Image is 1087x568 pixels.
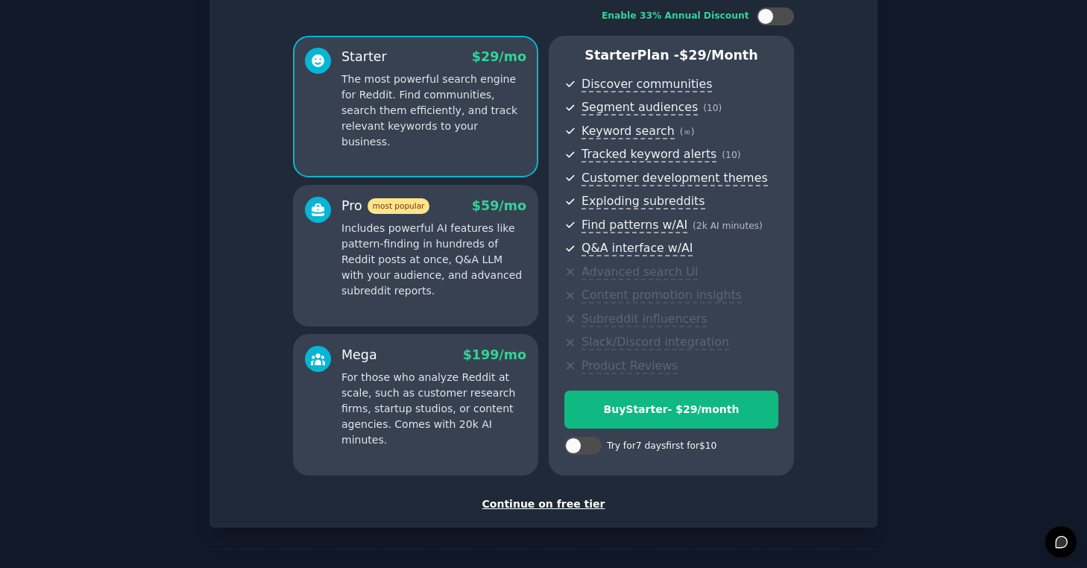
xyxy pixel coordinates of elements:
[472,198,526,213] span: $ 59 /mo
[582,100,698,116] span: Segment audiences
[602,10,749,23] div: Enable 33% Annual Discount
[582,77,712,92] span: Discover communities
[582,241,693,256] span: Q&A interface w/AI
[693,221,763,231] span: ( 2k AI minutes )
[680,127,695,137] span: ( ∞ )
[582,218,687,233] span: Find patterns w/AI
[463,347,526,362] span: $ 199 /mo
[341,197,429,215] div: Pro
[341,72,526,150] p: The most powerful search engine for Reddit. Find communities, search them efficiently, and track ...
[582,359,678,374] span: Product Reviews
[368,198,430,214] span: most popular
[565,402,778,417] div: Buy Starter - $ 29 /month
[341,221,526,299] p: Includes powerful AI features like pattern-finding in hundreds of Reddit posts at once, Q&A LLM w...
[341,48,387,66] div: Starter
[564,391,778,429] button: BuyStarter- $29/month
[582,312,707,327] span: Subreddit influencers
[582,147,716,162] span: Tracked keyword alerts
[582,265,698,280] span: Advanced search UI
[703,103,722,113] span: ( 10 )
[582,335,729,350] span: Slack/Discord integration
[341,370,526,448] p: For those who analyze Reddit at scale, such as customer research firms, startup studios, or conte...
[582,124,675,139] span: Keyword search
[582,288,742,303] span: Content promotion insights
[679,48,758,63] span: $ 29 /month
[722,150,740,160] span: ( 10 )
[607,440,716,453] div: Try for 7 days first for $10
[564,46,778,65] p: Starter Plan -
[341,346,377,365] div: Mega
[472,49,526,64] span: $ 29 /mo
[582,194,705,209] span: Exploding subreddits
[225,496,862,512] div: Continue on free tier
[582,171,768,186] span: Customer development themes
